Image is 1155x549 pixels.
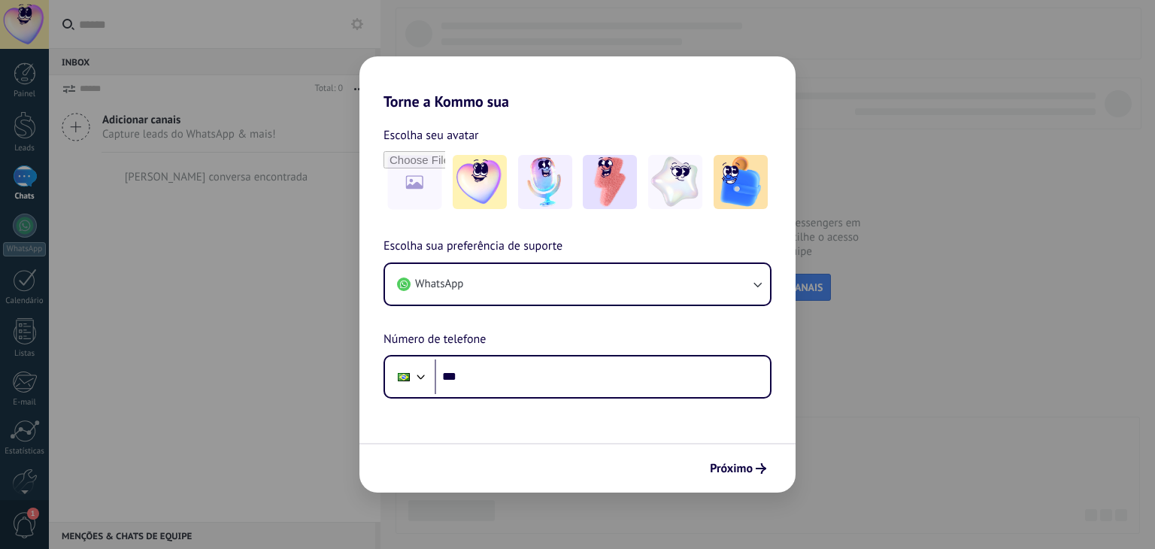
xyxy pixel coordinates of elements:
[415,277,463,292] span: WhatsApp
[648,155,702,209] img: -4.jpeg
[583,155,637,209] img: -3.jpeg
[518,155,572,209] img: -2.jpeg
[710,463,753,474] span: Próximo
[453,155,507,209] img: -1.jpeg
[714,155,768,209] img: -5.jpeg
[385,264,770,305] button: WhatsApp
[359,56,796,111] h2: Torne a Kommo sua
[390,361,418,393] div: Brazil: + 55
[383,126,479,145] span: Escolha seu avatar
[383,237,562,256] span: Escolha sua preferência de suporte
[703,456,773,481] button: Próximo
[383,330,486,350] span: Número de telefone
